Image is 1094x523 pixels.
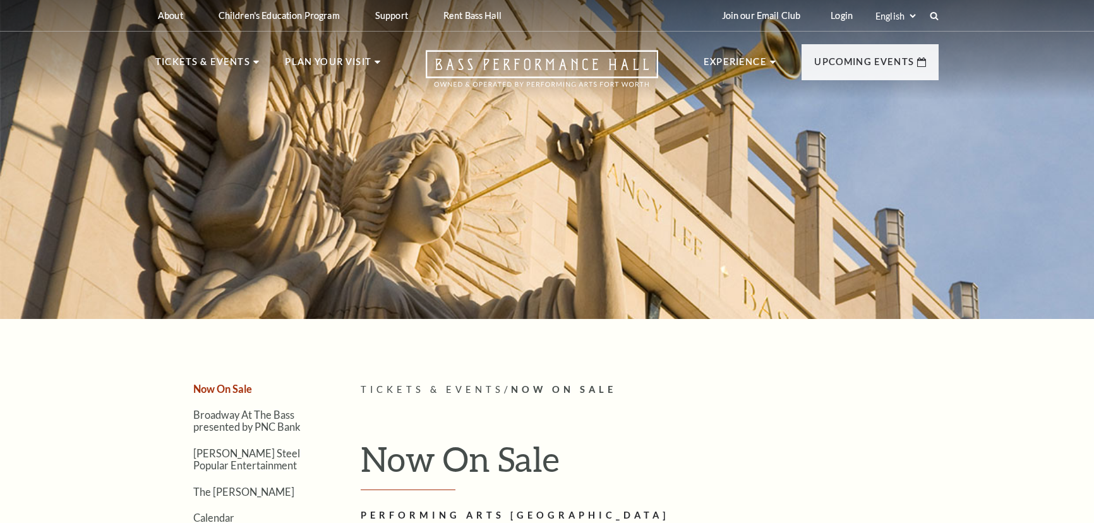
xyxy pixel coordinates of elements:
a: The [PERSON_NAME] [193,486,294,498]
p: / [361,382,939,398]
select: Select: [873,10,918,22]
p: Plan Your Visit [285,54,371,77]
a: Now On Sale [193,383,252,395]
p: Upcoming Events [814,54,914,77]
span: Tickets & Events [361,384,504,395]
a: Broadway At The Bass presented by PNC Bank [193,409,301,433]
a: [PERSON_NAME] Steel Popular Entertainment [193,447,300,471]
h1: Now On Sale [361,438,939,490]
p: Rent Bass Hall [443,10,502,21]
p: Children's Education Program [219,10,340,21]
p: Support [375,10,408,21]
span: Now On Sale [511,384,616,395]
p: Tickets & Events [155,54,250,77]
p: Experience [704,54,767,77]
p: About [158,10,183,21]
